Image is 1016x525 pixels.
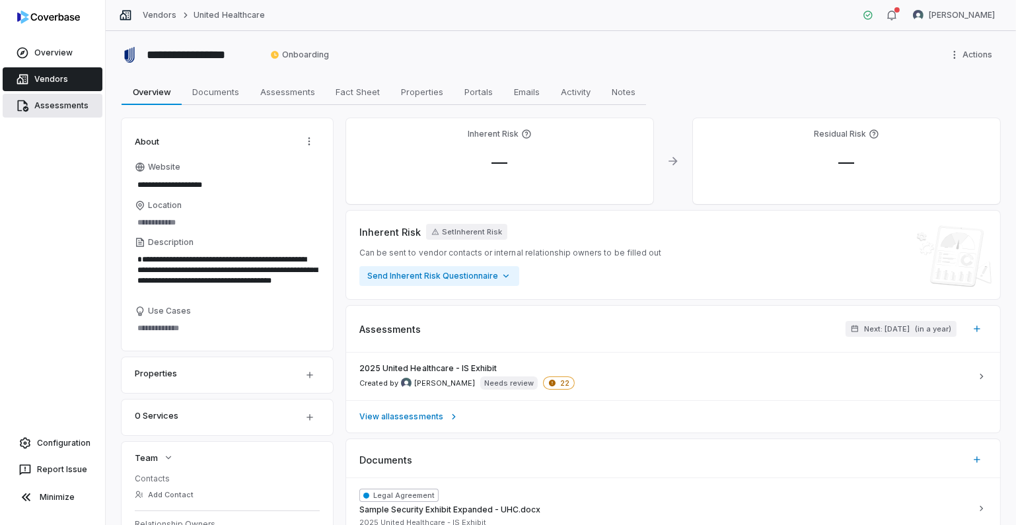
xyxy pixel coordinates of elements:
a: Vendors [3,67,102,91]
span: Team [135,452,158,464]
span: 2025 United Healthcare - IS Exhibit [359,363,497,374]
button: SetInherent Risk [426,224,507,240]
span: Activity [556,83,596,100]
span: ( in a year ) [915,324,951,334]
span: Next: [DATE] [864,324,910,334]
span: Assessments [34,100,89,111]
img: logo-D7KZi-bG.svg [17,11,80,24]
span: Inherent Risk [359,225,421,239]
span: Overview [34,48,73,58]
a: United Healthcare [194,10,265,20]
span: Emails [509,83,545,100]
img: Emma Belmont avatar [401,378,412,388]
h4: Inherent Risk [468,129,519,139]
span: 22 [543,376,575,390]
h4: Residual Risk [814,129,866,139]
button: Add Contact [131,483,198,507]
button: Report Issue [5,458,100,481]
span: Fact Sheet [331,83,386,100]
a: 2025 United Healthcare - IS ExhibitCreated by Emma Belmont avatar[PERSON_NAME]Needs review22 [346,353,1000,400]
textarea: Use Cases [135,319,320,337]
span: Minimize [40,492,75,503]
span: [PERSON_NAME] [929,10,995,20]
button: Alexander Sorokin avatar[PERSON_NAME] [905,5,1003,25]
dt: Contacts [135,473,320,484]
p: Needs review [484,378,534,388]
span: Location [148,200,182,211]
span: Use Cases [148,306,191,316]
span: — [482,153,519,172]
span: Website [148,162,180,172]
span: Description [148,237,194,248]
span: Legal Agreement [359,489,439,502]
button: Send Inherent Risk Questionnaire [359,266,519,286]
a: Configuration [5,431,100,455]
a: Vendors [143,10,176,20]
span: Properties [396,83,449,100]
span: View all assessments [359,411,443,422]
button: Minimize [5,484,100,510]
span: Documents [359,453,412,467]
span: Created by [359,378,475,388]
button: Next: [DATE](in a year) [846,321,957,337]
button: Actions [299,131,320,151]
span: Assessments [255,83,320,100]
button: Team [131,446,178,470]
span: — [828,153,865,172]
span: [PERSON_NAME] [414,378,475,388]
span: Sample Security Exhibit Expanded - UHC.docx [359,505,540,515]
span: Can be sent to vendor contacts or internal relationship owners to be filled out [359,248,661,258]
a: View allassessments [346,400,1000,433]
span: Onboarding [270,50,329,60]
span: Notes [606,83,641,100]
span: Configuration [37,438,91,448]
span: Portals [459,83,498,100]
a: Assessments [3,94,102,118]
span: Vendors [34,74,68,85]
a: Overview [3,41,102,65]
button: More actions [945,45,1000,65]
img: Alexander Sorokin avatar [913,10,924,20]
span: Report Issue [37,464,87,475]
input: Location [135,213,320,232]
input: Website [135,176,297,194]
span: Overview [127,83,176,100]
span: About [135,135,159,147]
textarea: Description [135,250,320,300]
span: Documents [187,83,244,100]
span: Assessments [359,322,421,336]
